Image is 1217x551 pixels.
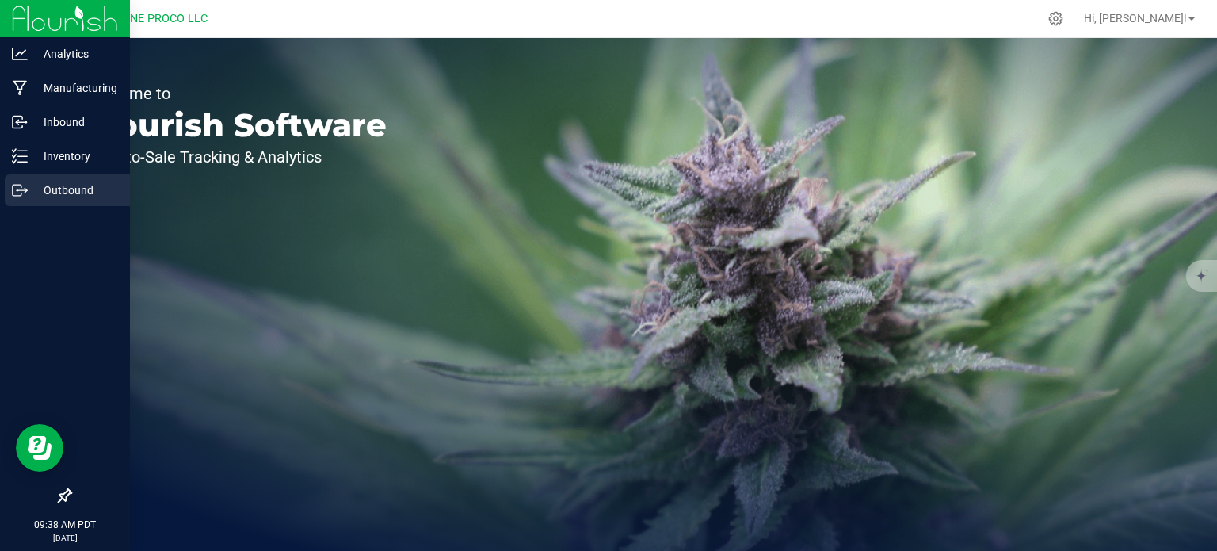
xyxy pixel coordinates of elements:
p: Analytics [28,44,123,63]
iframe: Resource center [16,424,63,472]
inline-svg: Outbound [12,182,28,198]
p: Welcome to [86,86,387,101]
p: Seed-to-Sale Tracking & Analytics [86,149,387,165]
p: Flourish Software [86,109,387,141]
span: DUNE PROCO LLC [116,12,208,25]
inline-svg: Analytics [12,46,28,62]
p: Inbound [28,113,123,132]
p: Manufacturing [28,78,123,98]
inline-svg: Inventory [12,148,28,164]
p: 09:38 AM PDT [7,518,123,532]
span: Hi, [PERSON_NAME]! [1084,12,1187,25]
inline-svg: Inbound [12,114,28,130]
p: [DATE] [7,532,123,544]
inline-svg: Manufacturing [12,80,28,96]
p: Outbound [28,181,123,200]
div: Manage settings [1046,11,1066,26]
p: Inventory [28,147,123,166]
